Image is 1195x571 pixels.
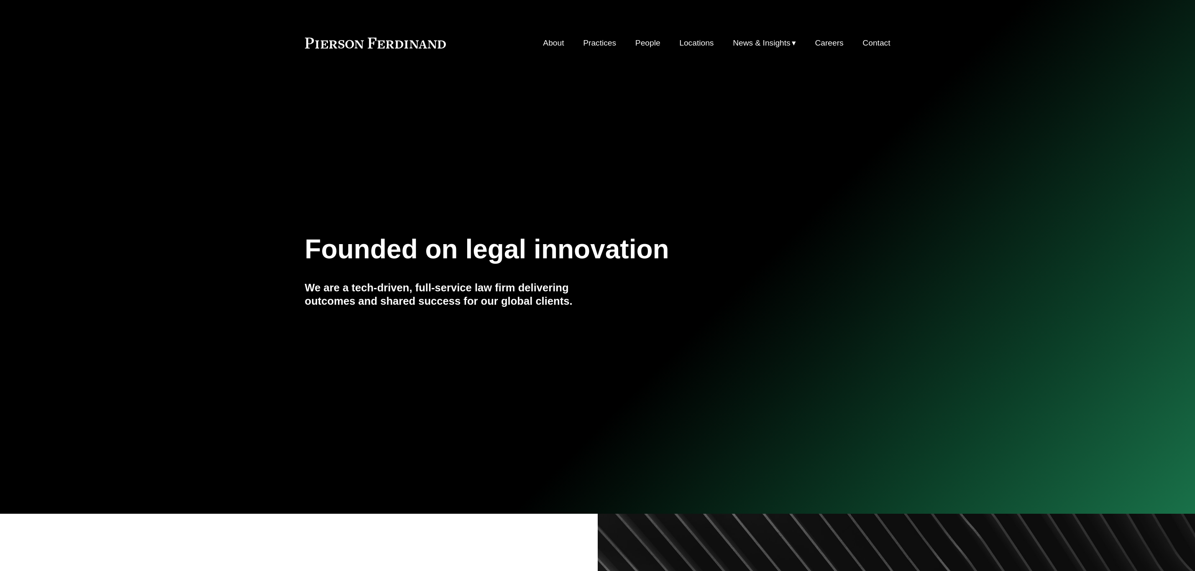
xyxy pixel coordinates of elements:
[583,35,616,51] a: Practices
[305,234,793,265] h1: Founded on legal innovation
[543,35,564,51] a: About
[815,35,843,51] a: Careers
[635,35,660,51] a: People
[733,36,791,51] span: News & Insights
[305,281,598,308] h4: We are a tech-driven, full-service law firm delivering outcomes and shared success for our global...
[862,35,890,51] a: Contact
[679,35,714,51] a: Locations
[733,35,796,51] a: folder dropdown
